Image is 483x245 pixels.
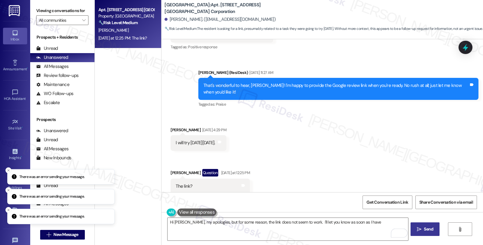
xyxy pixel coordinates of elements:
[165,2,285,15] b: [GEOGRAPHIC_DATA]: Apt. [STREET_ADDRESS] [GEOGRAPHIC_DATA] Corporation
[27,66,28,70] span: •
[203,82,469,95] div: That's wonderful to hear, [PERSON_NAME]! I'm happy to provide the Google review link when you're ...
[36,137,58,143] div: Unread
[46,232,51,237] i: 
[3,206,27,222] a: Leads
[202,169,218,177] div: Question
[168,218,408,240] textarea: To enrich screen reader interactions, please activate Accessibility in Grammarly extension settings
[36,146,69,152] div: All Messages
[36,91,73,97] div: WO Follow-ups
[411,222,440,236] button: Send
[220,170,250,176] div: [DATE] at 12:25 PM
[458,227,462,232] i: 
[98,13,154,19] div: Property: [GEOGRAPHIC_DATA]
[36,100,60,106] div: Escalate
[98,27,129,33] span: [PERSON_NAME]
[36,128,68,134] div: Unanswered
[98,7,154,13] div: Apt. [STREET_ADDRESS] [GEOGRAPHIC_DATA] Corporation
[3,28,27,44] a: Inbox
[21,155,22,159] span: •
[248,69,273,76] div: [DATE] 11:27 AM
[171,43,273,51] div: Tagged as:
[165,16,276,23] div: [PERSON_NAME]. ([EMAIL_ADDRESS][DOMAIN_NAME])
[216,102,226,107] span: Praise
[36,155,71,161] div: New Inbounds
[417,227,421,232] i: 
[3,117,27,133] a: Site Visit •
[30,34,94,40] div: Prospects + Residents
[3,87,27,103] a: HOA Assistant
[53,231,78,238] span: New Message
[171,169,250,179] div: [PERSON_NAME]
[30,116,94,123] div: Prospects
[36,63,69,70] div: All Messages
[98,35,147,41] div: [DATE] at 12:25 PM: The link?
[198,69,478,78] div: [PERSON_NAME] (ResiDesk)
[3,176,27,192] a: Buildings
[366,199,408,205] span: Get Conversation Link
[36,45,58,52] div: Unread
[98,20,138,25] strong: 🔧 Risk Level: Medium
[39,15,79,25] input: All communities
[415,196,477,209] button: Share Conversation via email
[5,167,11,173] button: Close toast
[19,194,85,199] p: There was an error sending your message.
[176,140,215,146] div: I will try [DATE][DATE].
[36,6,88,15] label: Viewing conversations for
[40,230,85,240] button: New Message
[19,214,85,219] p: There was an error sending your message.
[36,72,78,79] div: Review follow-ups
[19,174,85,180] p: There was an error sending your message.
[5,207,11,213] button: Close toast
[165,26,197,31] strong: 🔧 Risk Level: Medium
[198,100,478,109] div: Tagged as:
[165,26,483,32] span: : The resident is asking for a link, presumably related to a task they were going to try [DATE]. ...
[419,199,473,205] span: Share Conversation via email
[82,18,85,23] i: 
[201,127,226,133] div: [DATE] 4:29 PM
[188,44,217,49] span: Positive response
[424,226,433,232] span: Send
[36,81,69,88] div: Maintenance
[171,127,226,135] div: [PERSON_NAME]
[22,125,23,129] span: •
[5,187,11,193] button: Close toast
[36,54,68,61] div: Unanswered
[363,196,412,209] button: Get Conversation Link
[3,146,27,163] a: Insights •
[9,5,21,16] img: ResiDesk Logo
[176,183,192,189] div: The link?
